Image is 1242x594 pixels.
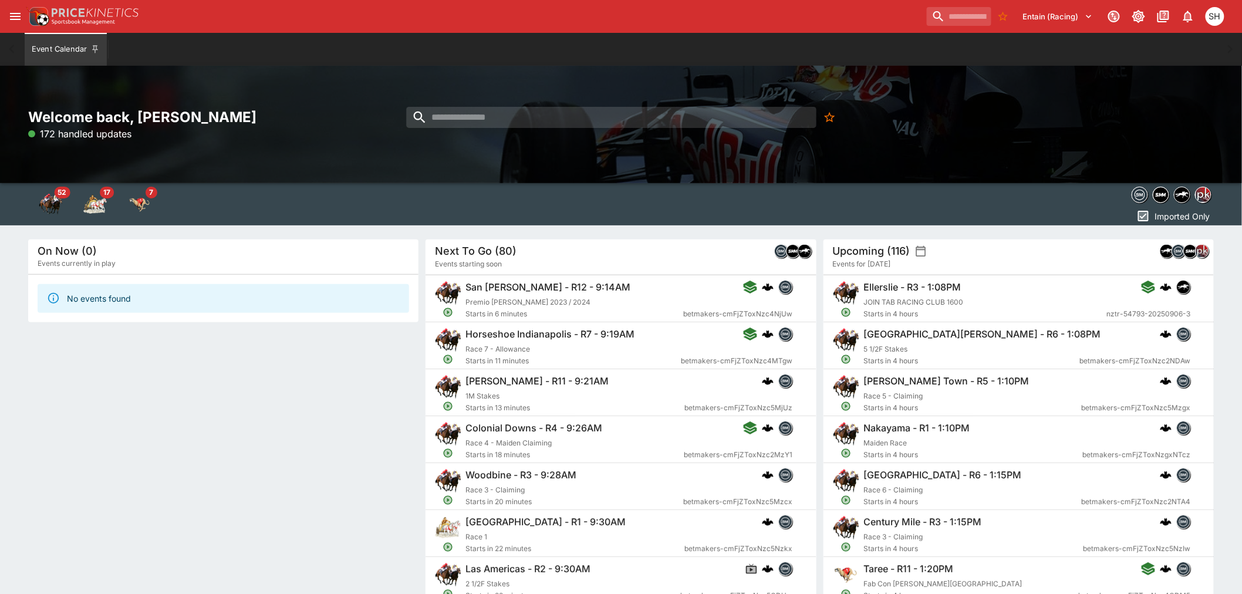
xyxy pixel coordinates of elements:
[1160,469,1172,481] img: logo-cerberus.svg
[435,244,517,258] h5: Next To Go (80)
[762,563,774,575] div: cerberus
[762,422,774,434] img: logo-cerberus.svg
[1195,244,1209,258] div: pricekinetics
[863,281,961,293] h6: Ellerslie - R3 - 1:08PM
[1172,244,1186,258] div: betmakers
[1160,422,1172,434] img: logo-cerberus.svg
[787,245,799,258] img: samemeetingmulti.png
[435,515,461,541] img: harness_racing.png
[762,328,774,340] div: cerberus
[1176,327,1190,341] div: betmakers
[465,485,525,494] span: Race 3 - Claiming
[1160,516,1172,528] img: logo-cerberus.svg
[1176,468,1190,482] div: betmakers
[465,402,684,414] span: Starts in 13 minutes
[1177,374,1190,387] img: betmakers.png
[779,468,792,481] img: betmakers.png
[1176,421,1190,435] div: betmakers
[443,495,454,505] svg: Open
[774,244,788,258] div: betmakers
[786,244,800,258] div: samemeetingmulti
[863,485,923,494] span: Race 6 - Claiming
[833,244,910,258] h5: Upcoming (116)
[994,7,1013,26] button: No Bookmarks
[1196,187,1211,203] img: pricekinetics.png
[26,5,49,28] img: PriceKinetics Logo
[863,563,953,575] h6: Taree - R11 - 1:20PM
[779,468,793,482] div: betmakers
[779,327,793,341] div: betmakers
[1202,4,1228,29] button: Scott Hunt
[1081,496,1190,508] span: betmakers-cmFjZToxNzc2NTA4
[1160,328,1172,340] img: logo-cerberus.svg
[1160,516,1172,528] div: cerberus
[1153,6,1174,27] button: Documentation
[1177,421,1190,434] img: betmakers.png
[1132,187,1148,203] div: betmakers
[465,438,552,447] span: Race 4 - Maiden Claiming
[863,469,1021,481] h6: [GEOGRAPHIC_DATA] - R6 - 1:15PM
[798,245,811,258] img: nztr.png
[5,6,26,27] button: open drawer
[1176,515,1190,529] div: betmakers
[67,288,131,309] div: No events found
[465,375,609,387] h6: [PERSON_NAME] - R11 - 9:21AM
[1132,187,1147,203] img: betmakers.png
[1177,6,1199,27] button: Notifications
[863,375,1029,387] h6: [PERSON_NAME] Town - R5 - 1:10PM
[779,421,792,434] img: betmakers.png
[1106,308,1190,320] span: nztr-54793-20250906-3
[863,516,981,528] h6: Century Mile - R3 - 1:15PM
[128,193,151,216] div: Greyhound Racing
[465,308,683,320] span: Starts in 6 minutes
[819,107,841,128] button: No Bookmarks
[435,421,461,447] img: horse_racing.png
[465,328,635,340] h6: Horseshoe Indianapolis - R7 - 9:19AM
[435,327,461,353] img: horse_racing.png
[1160,245,1173,258] img: nztr.png
[863,422,970,434] h6: Nakayama - R1 - 1:10PM
[435,562,461,588] img: horse_racing.png
[685,543,793,555] span: betmakers-cmFjZToxNzc5Nzkx
[762,469,774,481] div: cerberus
[841,354,851,365] svg: Open
[684,496,793,508] span: betmakers-cmFjZToxNzc5Mzcx
[1172,245,1185,258] img: betmakers.png
[443,307,454,318] svg: Open
[833,421,859,447] img: horse_racing.png
[1128,6,1149,27] button: Toggle light/dark mode
[1176,280,1190,294] div: nztr
[762,563,774,575] img: logo-cerberus.svg
[762,375,774,387] div: cerberus
[1177,328,1190,340] img: betmakers.png
[465,345,530,353] span: Race 7 - Allowance
[775,245,788,258] img: betmakers.png
[863,402,1081,414] span: Starts in 4 hours
[1184,245,1197,258] img: samemeetingmulti.png
[779,374,792,387] img: betmakers.png
[1177,515,1190,528] img: betmakers.png
[1160,281,1172,293] div: cerberus
[762,281,774,293] img: logo-cerberus.svg
[28,108,419,126] h2: Welcome back, [PERSON_NAME]
[779,374,793,388] div: betmakers
[779,421,793,435] div: betmakers
[54,187,70,198] span: 52
[443,401,454,411] svg: Open
[1160,469,1172,481] div: cerberus
[39,193,62,216] div: Horse Racing
[1176,562,1190,576] div: betmakers
[465,298,590,306] span: Premio [PERSON_NAME] 2023 / 2024
[863,449,1082,461] span: Starts in 4 hours
[863,543,1083,555] span: Starts in 4 hours
[465,355,681,367] span: Starts in 11 minutes
[762,375,774,387] img: logo-cerberus.svg
[798,244,812,258] div: nztr
[83,193,107,216] div: Harness Racing
[762,328,774,340] img: logo-cerberus.svg
[915,245,927,257] button: settings
[779,562,792,575] img: betmakers.png
[435,258,502,270] span: Events starting soon
[28,183,162,225] div: Event type filters
[684,308,793,320] span: betmakers-cmFjZToxNzc4NjUw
